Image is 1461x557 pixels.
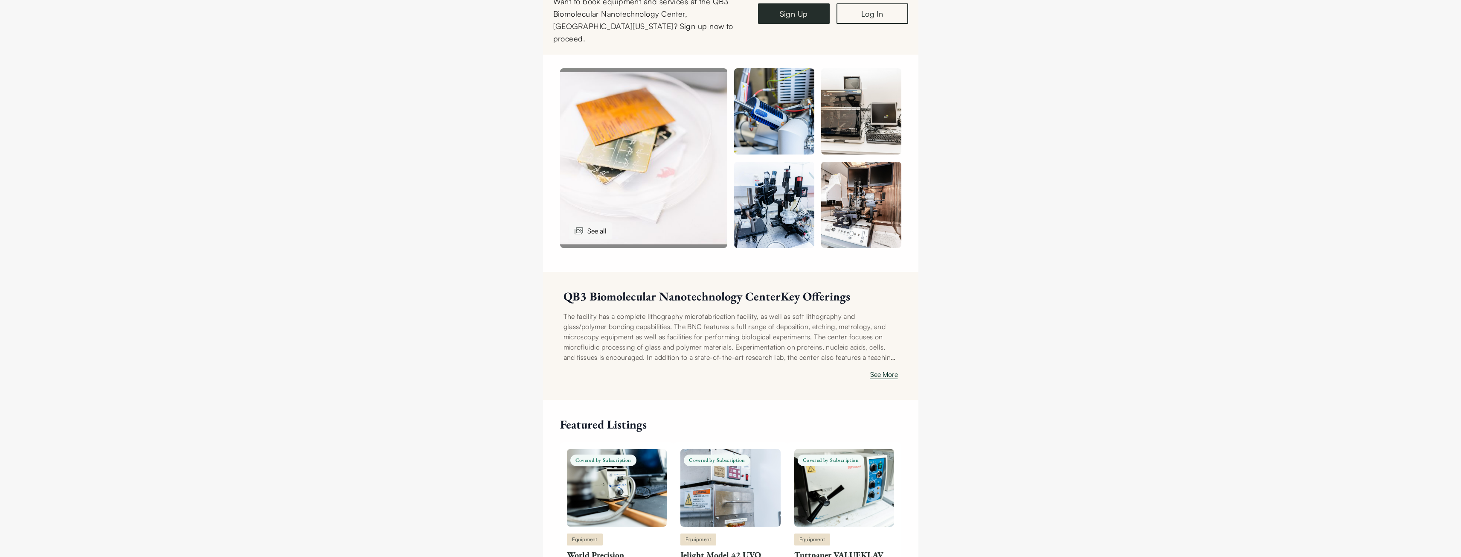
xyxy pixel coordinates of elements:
h2: QB3 Biomolecular Nanotechnology Center Key Offerings [563,289,898,304]
img: Jelight Model 42 UVO Cleaner [680,449,781,527]
img: Tuttnauer VALUEKLAV 1730MKV Autoclave [794,449,895,527]
img: QB3 Biomolecular Nanotechnology Center 1 [734,68,814,155]
img: QB3 Biomolecular Nanotechnology Center 1 [821,68,901,155]
span: Equipment [799,536,825,543]
span: Covered by Subscription [570,455,636,466]
div: See all [569,222,612,239]
a: Log In [837,3,908,24]
img: images [574,226,584,236]
span: Covered by Subscription [684,455,750,466]
span: Covered by Subscription [798,455,864,466]
p: The facility has a complete lithography microfabrication facility, as well as soft lithography an... [563,311,898,362]
button: See More [870,369,898,383]
h2: Featured Listings [560,417,901,432]
img: QB3 Biomolecular Nanotechnology Center 1 [821,162,901,248]
img: QB3 Biomolecular Nanotechnology Center 1 [734,162,814,248]
img: World Precision Instruments Video Microscope [567,449,667,527]
span: Equipment [572,536,598,543]
span: Equipment [685,536,711,543]
a: Sign Up [758,3,830,24]
img: QB3 Biomolecular Nanotechnology Center 1 [560,68,727,248]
